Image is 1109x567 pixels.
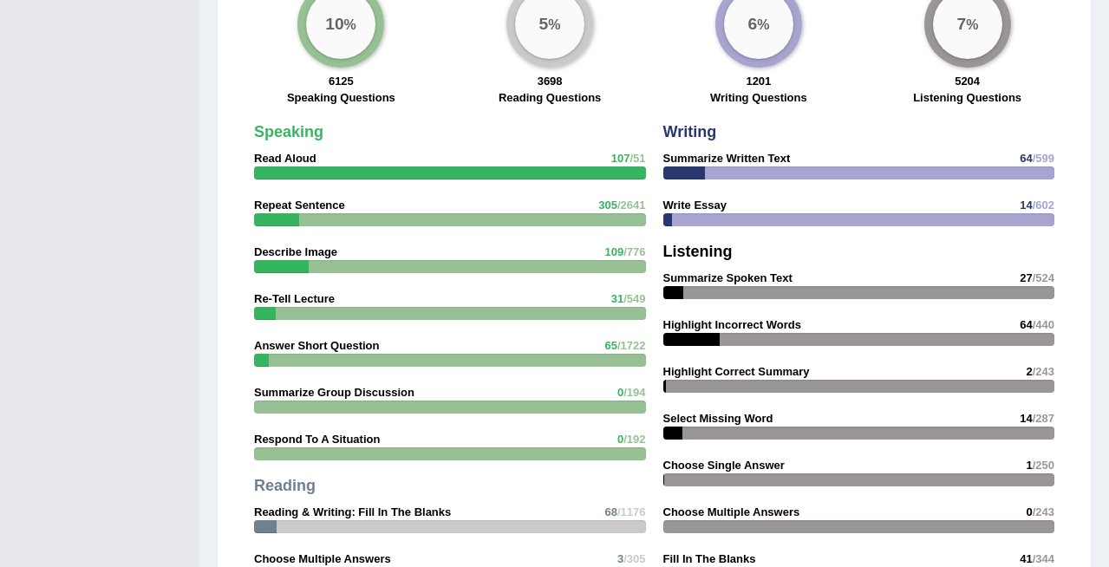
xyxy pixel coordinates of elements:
[1020,318,1032,331] span: 64
[1020,271,1032,284] span: 27
[254,552,391,565] strong: Choose Multiple Answers
[604,339,616,352] span: 65
[746,75,771,88] strong: 1201
[326,15,344,34] big: 10
[604,245,623,258] span: 109
[1033,365,1054,378] span: /243
[663,459,785,472] strong: Choose Single Answer
[1033,412,1054,425] span: /287
[623,433,645,446] span: /192
[329,75,354,88] strong: 6125
[663,199,727,212] strong: Write Essay
[1020,152,1032,165] span: 64
[747,15,757,34] big: 6
[1033,552,1054,565] span: /344
[598,199,617,212] span: 305
[617,433,623,446] span: 0
[604,505,616,518] span: 68
[254,505,451,518] strong: Reading & Writing: Fill In The Blanks
[611,292,623,305] span: 31
[623,386,645,399] span: /194
[254,339,379,352] strong: Answer Short Question
[254,123,323,140] strong: Speaking
[254,433,380,446] strong: Respond To A Situation
[663,505,800,518] strong: Choose Multiple Answers
[955,75,980,88] strong: 5204
[254,152,316,165] strong: Read Aloud
[1026,505,1032,518] span: 0
[1033,199,1054,212] span: /602
[617,386,623,399] span: 0
[710,89,807,106] label: Writing Questions
[630,152,645,165] span: /51
[663,271,793,284] strong: Summarize Spoken Text
[254,245,337,258] strong: Describe Image
[538,75,563,88] strong: 3698
[1020,199,1032,212] span: 14
[1026,365,1032,378] span: 2
[254,292,335,305] strong: Re-Tell Lecture
[254,386,414,399] strong: Summarize Group Discussion
[499,89,601,106] label: Reading Questions
[663,123,717,140] strong: Writing
[663,412,773,425] strong: Select Missing Word
[663,243,733,260] strong: Listening
[617,199,646,212] span: /2641
[617,552,623,565] span: 3
[287,89,395,106] label: Speaking Questions
[1020,552,1032,565] span: 41
[617,339,646,352] span: /1722
[663,365,810,378] strong: Highlight Correct Summary
[913,89,1021,106] label: Listening Questions
[1020,412,1032,425] span: 14
[663,318,801,331] strong: Highlight Incorrect Words
[623,245,645,258] span: /776
[1033,505,1054,518] span: /243
[1033,152,1054,165] span: /599
[663,152,791,165] strong: Summarize Written Text
[254,199,345,212] strong: Repeat Sentence
[1033,459,1054,472] span: /250
[539,15,549,34] big: 5
[617,505,646,518] span: /1176
[1026,459,1032,472] span: 1
[623,292,645,305] span: /549
[663,552,756,565] strong: Fill In The Blanks
[611,152,630,165] span: 107
[254,477,316,494] strong: Reading
[956,15,966,34] big: 7
[623,552,645,565] span: /305
[1033,318,1054,331] span: /440
[1033,271,1054,284] span: /524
